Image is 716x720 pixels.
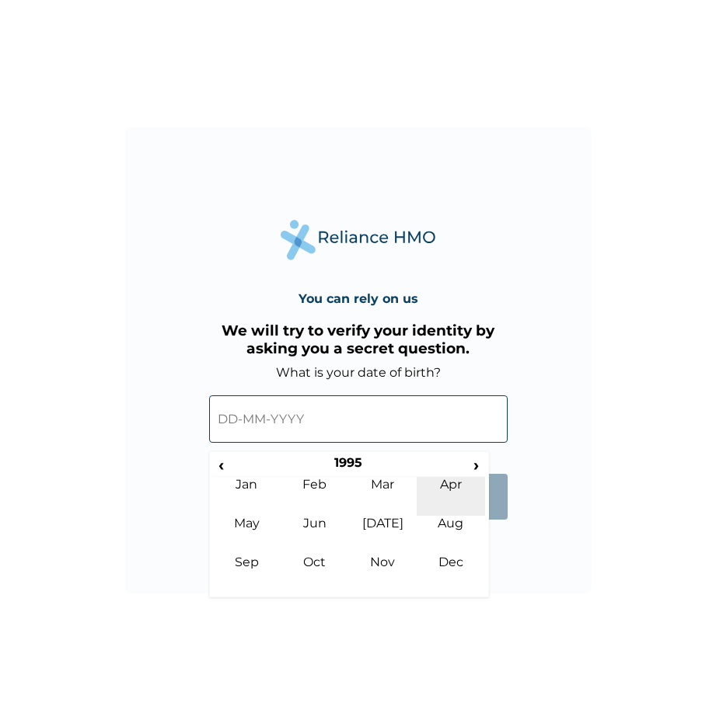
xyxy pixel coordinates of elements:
[213,516,281,555] td: May
[213,555,281,593] td: Sep
[213,455,229,475] span: ‹
[209,395,508,443] input: DD-MM-YYYY
[281,516,349,555] td: Jun
[349,516,417,555] td: [DATE]
[281,555,349,593] td: Oct
[209,322,508,357] h3: We will try to verify your identity by asking you a secret question.
[299,291,418,306] h4: You can rely on us
[281,220,436,259] img: Reliance Health's Logo
[213,477,281,516] td: Jan
[468,455,485,475] span: ›
[417,477,485,516] td: Apr
[276,365,441,380] label: What is your date of birth?
[349,477,417,516] td: Mar
[229,455,468,477] th: 1995
[281,477,349,516] td: Feb
[349,555,417,593] td: Nov
[417,555,485,593] td: Dec
[417,516,485,555] td: Aug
